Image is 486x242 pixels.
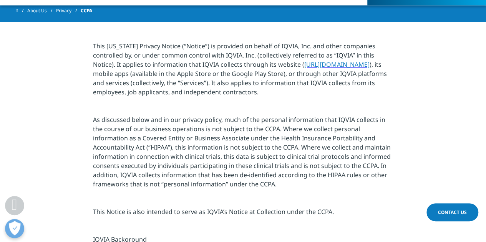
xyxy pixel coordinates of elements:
[27,4,56,18] a: About Us
[56,4,81,18] a: Privacy
[426,203,478,221] a: Contact Us
[304,60,370,69] a: [URL][DOMAIN_NAME]
[93,42,375,69] span: This [US_STATE] Privacy Notice (“Notice”) is provided on behalf of IQVIA, Inc. and other companie...
[93,207,334,216] span: This Notice is also intended to serve as IQVIA’s Notice at Collection under the CCPA.
[438,209,467,216] span: Contact Us
[5,219,24,238] button: Open Preferences
[93,115,391,188] span: As discussed below and in our privacy policy, much of the personal information that IQVIA collect...
[81,4,92,18] span: CCPA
